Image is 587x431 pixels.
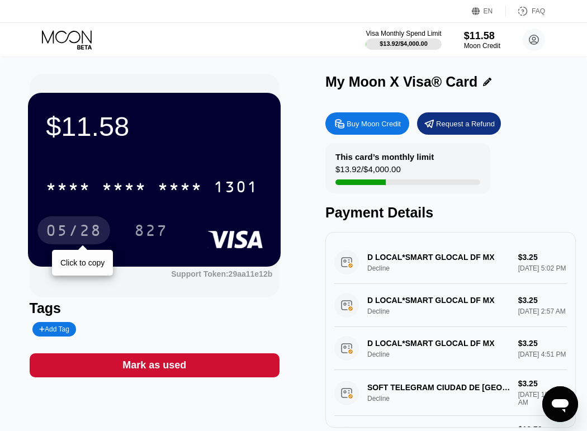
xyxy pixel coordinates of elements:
[134,223,168,241] div: 827
[30,300,280,316] div: Tags
[506,6,545,17] div: FAQ
[335,164,401,179] div: $13.92 / $4,000.00
[335,152,434,162] div: This card’s monthly limit
[484,7,493,15] div: EN
[325,205,576,221] div: Payment Details
[542,386,578,422] iframe: Button to launch messaging window
[122,359,186,372] div: Mark as used
[325,112,409,135] div: Buy Moon Credit
[39,325,69,333] div: Add Tag
[347,119,401,129] div: Buy Moon Credit
[60,258,105,267] div: Click to copy
[472,6,506,17] div: EN
[32,322,76,337] div: Add Tag
[464,30,500,50] div: $11.58Moon Credit
[532,7,545,15] div: FAQ
[464,42,500,50] div: Moon Credit
[464,30,500,42] div: $11.58
[325,74,477,90] div: My Moon X Visa® Card
[417,112,501,135] div: Request a Refund
[366,30,441,50] div: Visa Monthly Spend Limit$13.92/$4,000.00
[380,40,428,47] div: $13.92 / $4,000.00
[37,216,110,244] div: 05/28
[366,30,441,37] div: Visa Monthly Spend Limit
[30,353,280,377] div: Mark as used
[171,269,272,278] div: Support Token: 29aa11e12b
[214,179,258,197] div: 1301
[46,111,263,142] div: $11.58
[171,269,272,278] div: Support Token:29aa11e12b
[126,216,176,244] div: 827
[46,223,102,241] div: 05/28
[436,119,495,129] div: Request a Refund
